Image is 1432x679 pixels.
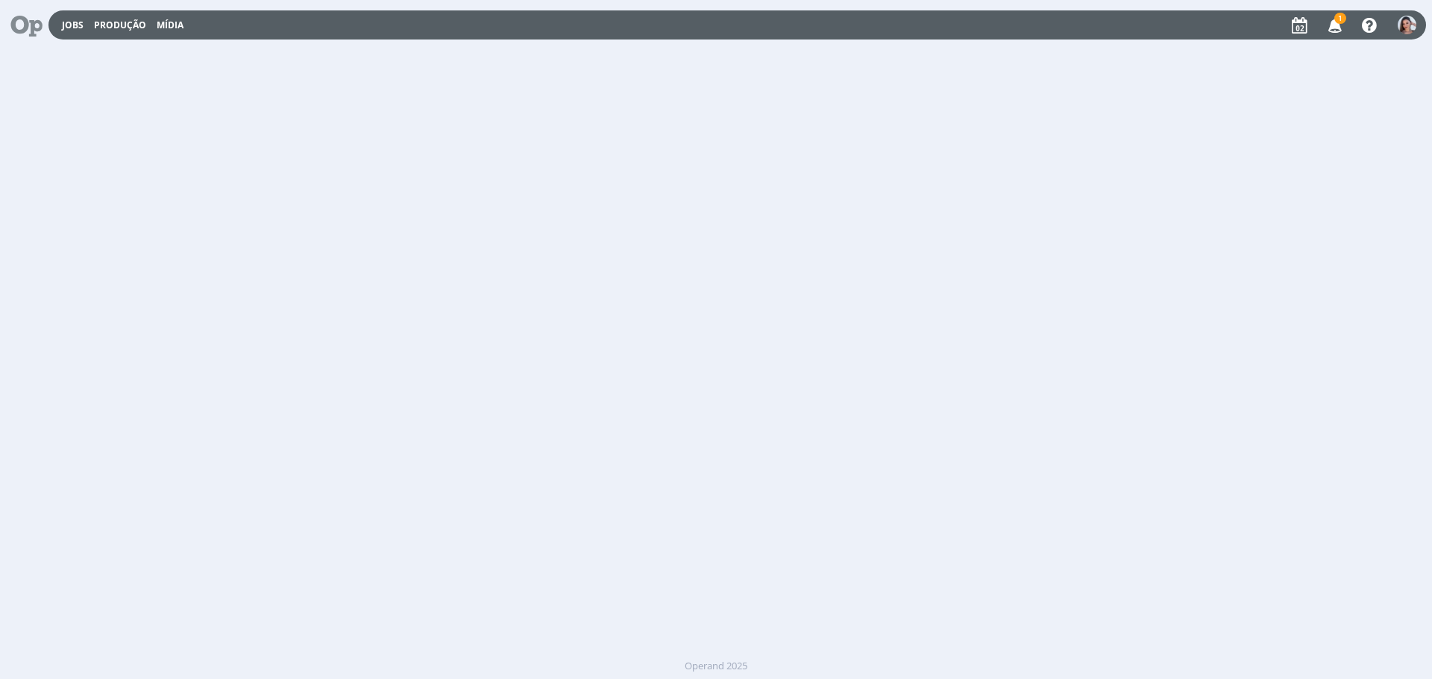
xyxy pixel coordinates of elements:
[57,19,88,31] button: Jobs
[62,19,84,31] a: Jobs
[1334,13,1346,24] span: 1
[1319,12,1349,39] button: 1
[1397,12,1417,38] button: N
[1398,16,1416,34] img: N
[94,19,146,31] a: Produção
[89,19,151,31] button: Produção
[157,19,183,31] a: Mídia
[152,19,188,31] button: Mídia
